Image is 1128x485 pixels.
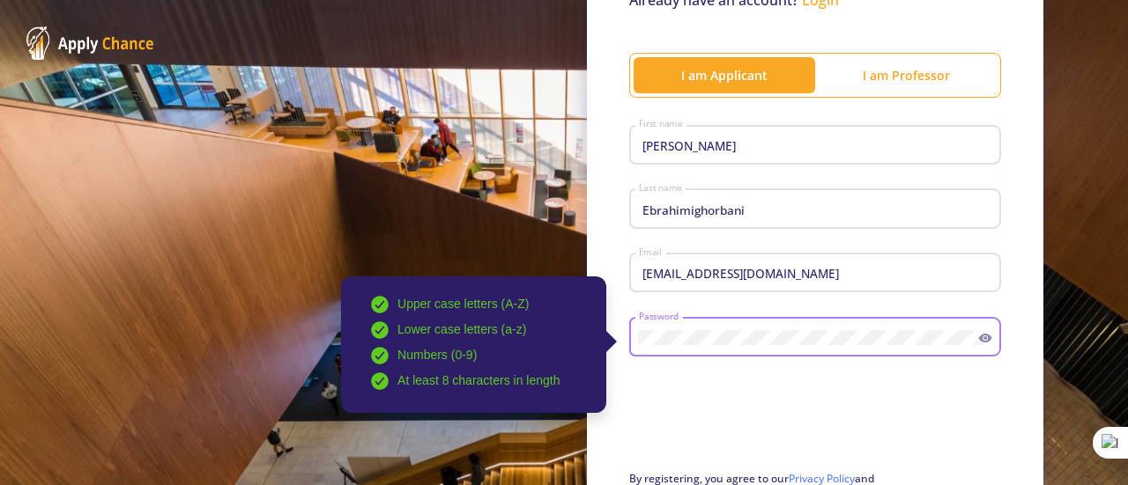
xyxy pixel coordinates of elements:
[397,298,529,312] span: Upper case letters (A-Z)
[397,349,477,363] span: Numbers (0-9)
[634,66,815,85] div: I am Applicant
[397,374,560,388] span: At least 8 characters in length
[26,26,154,60] img: ApplyChance Logo
[397,323,526,337] span: Lower case letters (a-z)
[815,66,997,85] div: I am Professor
[629,388,897,457] iframe: reCAPTCHA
